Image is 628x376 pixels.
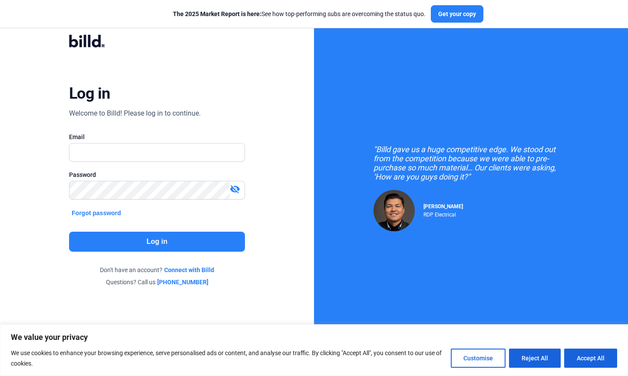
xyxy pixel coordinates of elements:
[69,170,245,179] div: Password
[173,10,261,17] span: The 2025 Market Report is here:
[173,10,426,18] div: See how top-performing subs are overcoming the status quo.
[11,348,444,369] p: We use cookies to enhance your browsing experience, serve personalised ads or content, and analys...
[373,190,415,231] img: Raul Pacheco
[564,349,617,368] button: Accept All
[164,266,214,274] a: Connect with Billd
[373,145,569,181] div: "Billd gave us a huge competitive edge. We stood out from the competition because we were able to...
[423,210,463,218] div: RDP Electrical
[451,349,506,368] button: Customise
[69,208,124,218] button: Forgot password
[69,232,245,252] button: Log in
[69,84,110,103] div: Log in
[157,278,208,286] a: [PHONE_NUMBER]
[69,133,245,141] div: Email
[431,5,483,23] button: Get your copy
[509,349,561,368] button: Reject All
[69,278,245,286] div: Questions? Call us
[69,266,245,274] div: Don't have an account?
[69,108,201,119] div: Welcome to Billd! Please log in to continue.
[423,203,463,210] span: [PERSON_NAME]
[11,332,617,343] p: We value your privacy
[230,184,240,194] mat-icon: visibility_off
